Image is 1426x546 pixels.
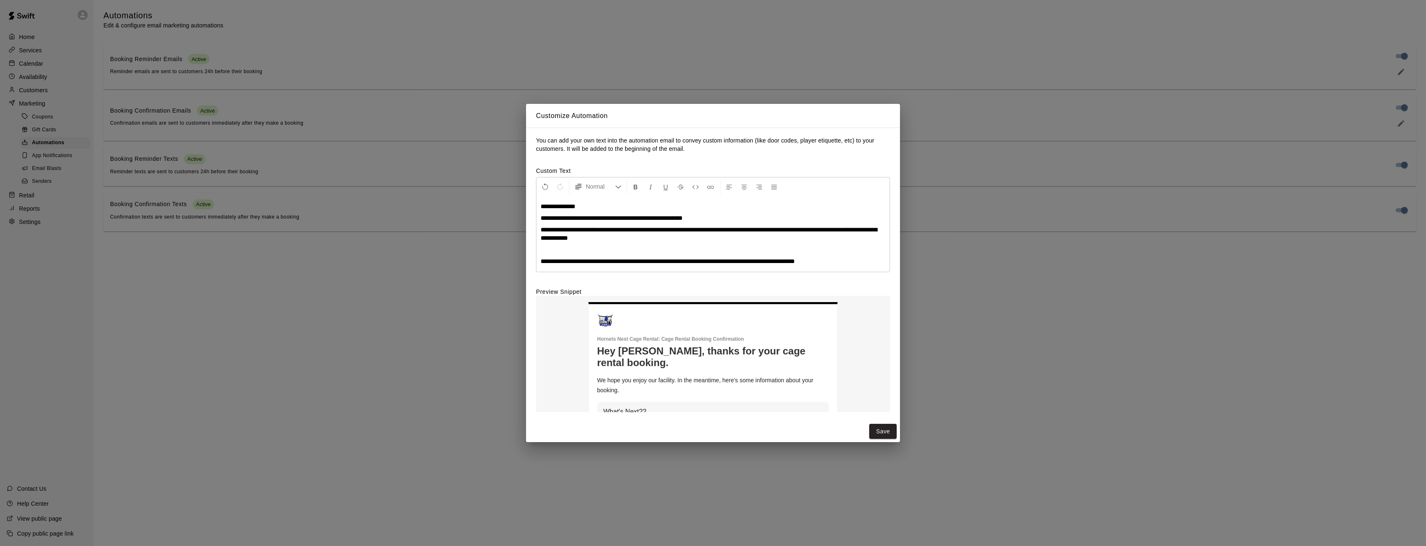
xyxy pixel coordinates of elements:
[869,424,897,439] button: Save
[586,182,615,191] span: Normal
[629,179,643,194] button: Format Bold
[659,179,673,194] button: Format Underline
[644,179,658,194] button: Format Italics
[703,179,718,194] button: Insert Link
[553,179,567,194] button: Redo
[538,179,552,194] button: Undo
[597,312,614,329] img: Hornets Nest Cage Rental
[571,179,625,194] button: Formatting Options
[737,179,751,194] button: Center Align
[674,179,688,194] button: Format Strikethrough
[688,179,703,194] button: Insert Code
[603,408,647,415] span: What's Next??
[597,336,829,343] p: Hornets Nest Cage Rental : Cage Rental Booking Confirmation
[752,179,766,194] button: Right Align
[722,179,736,194] button: Left Align
[767,179,781,194] button: Justify Align
[536,167,890,175] label: Custom Text
[536,136,890,153] p: You can add your own text into the automation email to convey custom information (like door codes...
[526,104,900,128] h2: Customize Automation
[536,288,890,296] label: Preview Snippet
[597,345,829,369] h1: Hey [PERSON_NAME], thanks for your cage rental booking.
[597,375,829,395] p: We hope you enjoy our facility. In the meantime, here's some information about your booking.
